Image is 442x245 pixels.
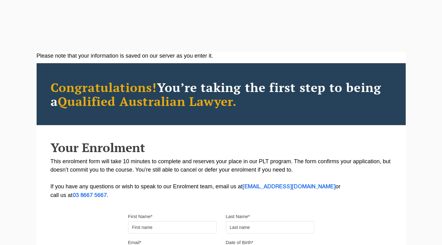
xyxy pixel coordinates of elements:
[128,221,217,234] input: First name
[51,141,392,154] h2: Your Enrolment
[51,79,157,95] span: Congratulations!
[243,184,336,189] a: [EMAIL_ADDRESS][DOMAIN_NAME]
[37,52,406,60] div: Please note that your information is saved on our server as you enter it.
[226,213,250,220] label: Last Name*
[226,221,314,234] input: Last name
[51,80,392,108] h2: You’re taking the first step to being a
[51,157,392,200] p: This enrolment form will take 10 minutes to complete and reserves your place in our PLT program. ...
[58,93,237,109] span: Qualified Australian Lawyer.
[128,213,153,220] label: First Name*
[73,193,107,198] a: 03 8667 5667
